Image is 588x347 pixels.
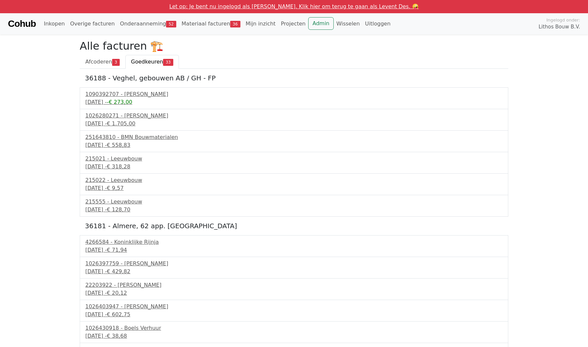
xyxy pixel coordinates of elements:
[67,17,117,30] a: Overige facturen
[107,290,127,296] span: € 20,12
[107,206,130,213] span: € 128,70
[169,3,419,10] a: Let op: Je bent nu ingelogd als [PERSON_NAME]. Klik hier om terug te gaan als Levent Des. 🤪
[112,59,120,65] span: 3
[107,247,127,253] span: € 71,94
[243,17,278,30] a: Mijn inzicht
[107,333,127,339] span: € 38,68
[85,112,503,120] div: 1026280271 - [PERSON_NAME]
[85,98,503,106] div: [DATE] -
[85,176,503,184] div: 215022 - Leeuwbouw
[163,59,173,65] span: 33
[85,155,503,171] a: 215021 - Leeuwbouw[DATE] -€ 318,28
[125,55,179,69] a: Goedkeuren33
[230,21,240,27] span: 36
[539,23,580,31] span: Lithos Bouw B.V.
[85,260,503,276] a: 1026397759 - [PERSON_NAME][DATE] -€ 429,82
[85,155,503,163] div: 215021 - Leeuwbouw
[334,17,362,30] a: Wisselen
[85,90,503,98] div: 1090392707 - [PERSON_NAME]
[85,303,503,319] a: 1026403947 - [PERSON_NAME][DATE] -€ 602,75
[85,74,503,82] h5: 36188 - Veghel, gebouwen AB / GH - FP
[107,268,130,275] span: € 429,82
[85,163,503,171] div: [DATE] -
[107,185,124,191] span: € 9,57
[85,281,503,297] a: 22203922 - [PERSON_NAME][DATE] -€ 20,12
[85,324,503,332] div: 1026430918 - Boels Verhuur
[107,99,132,105] span: -€ 273,00
[8,16,36,32] a: Cohub
[85,198,503,206] div: 215555 - Leeuwbouw
[85,311,503,319] div: [DATE] -
[85,59,112,65] span: Afcoderen
[85,281,503,289] div: 22203922 - [PERSON_NAME]
[85,120,503,128] div: [DATE] -
[179,17,243,30] a: Materiaal facturen36
[80,55,125,69] a: Afcoderen3
[85,133,503,141] div: 251643810 - BMN Bouwmaterialen
[41,17,67,30] a: Inkopen
[107,163,130,170] span: € 318,28
[85,303,503,311] div: 1026403947 - [PERSON_NAME]
[85,260,503,268] div: 1026397759 - [PERSON_NAME]
[278,17,308,30] a: Projecten
[85,133,503,149] a: 251643810 - BMN Bouwmaterialen[DATE] -€ 558,83
[107,311,130,318] span: € 602,75
[85,289,503,297] div: [DATE] -
[166,21,176,27] span: 52
[85,141,503,149] div: [DATE] -
[85,184,503,192] div: [DATE] -
[362,17,393,30] a: Uitloggen
[85,222,503,230] h5: 36181 - Almere, 62 app. [GEOGRAPHIC_DATA]
[85,112,503,128] a: 1026280271 - [PERSON_NAME][DATE] -€ 1.705,00
[85,238,503,246] div: 4266584 - Koninklijke Rijnja
[85,198,503,214] a: 215555 - Leeuwbouw[DATE] -€ 128,70
[85,176,503,192] a: 215022 - Leeuwbouw[DATE] -€ 9,57
[85,268,503,276] div: [DATE] -
[117,17,179,30] a: Onderaanneming52
[107,120,136,127] span: € 1.705,00
[546,17,580,23] span: Ingelogd onder:
[85,238,503,254] a: 4266584 - Koninklijke Rijnja[DATE] -€ 71,94
[85,246,503,254] div: [DATE] -
[85,90,503,106] a: 1090392707 - [PERSON_NAME][DATE] --€ 273,00
[85,324,503,340] a: 1026430918 - Boels Verhuur[DATE] -€ 38,68
[80,40,508,52] h2: Alle facturen 🏗️
[85,206,503,214] div: [DATE] -
[131,59,163,65] span: Goedkeuren
[85,332,503,340] div: [DATE] -
[308,17,334,30] a: Admin
[107,142,130,148] span: € 558,83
